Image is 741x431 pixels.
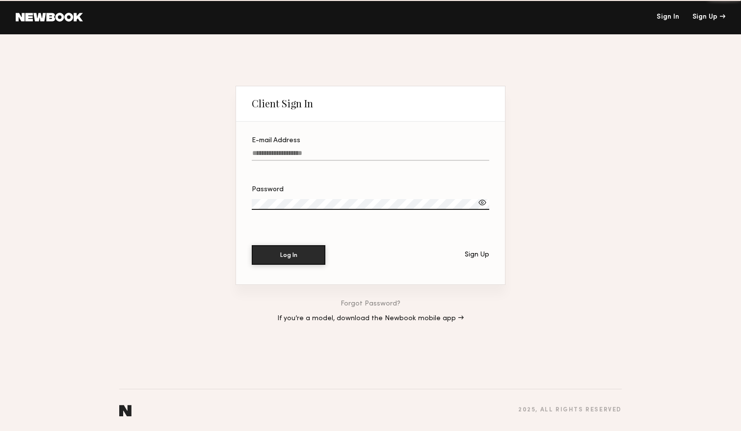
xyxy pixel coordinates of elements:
button: Log In [252,245,325,265]
div: Sign Up [465,252,489,258]
input: E-mail Address [252,150,489,161]
a: Forgot Password? [341,301,400,307]
input: Password [252,199,489,210]
div: Password [252,186,489,193]
div: E-mail Address [252,137,489,144]
div: 2025 , all rights reserved [518,407,622,413]
a: Sign In [657,14,679,21]
div: Sign Up [692,14,725,21]
div: Client Sign In [252,98,313,109]
a: If you’re a model, download the Newbook mobile app → [277,315,464,322]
